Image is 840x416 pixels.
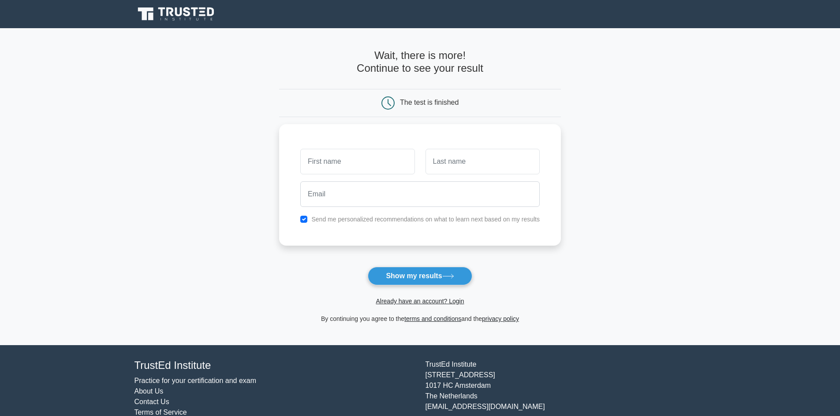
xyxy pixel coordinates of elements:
h4: TrustEd Institute [134,359,415,372]
input: Last name [426,149,540,174]
h4: Wait, there is more! Continue to see your result [279,49,561,75]
a: Already have an account? Login [376,298,464,305]
button: Show my results [368,267,472,285]
div: The test is finished [400,99,459,106]
a: privacy policy [482,315,519,322]
input: First name [300,149,414,174]
a: Practice for your certification and exam [134,377,257,384]
a: Contact Us [134,398,169,405]
div: By continuing you agree to the and the [274,313,566,324]
input: Email [300,181,540,207]
a: Terms of Service [134,409,187,416]
label: Send me personalized recommendations on what to learn next based on my results [311,216,540,223]
a: terms and conditions [404,315,461,322]
a: About Us [134,387,164,395]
